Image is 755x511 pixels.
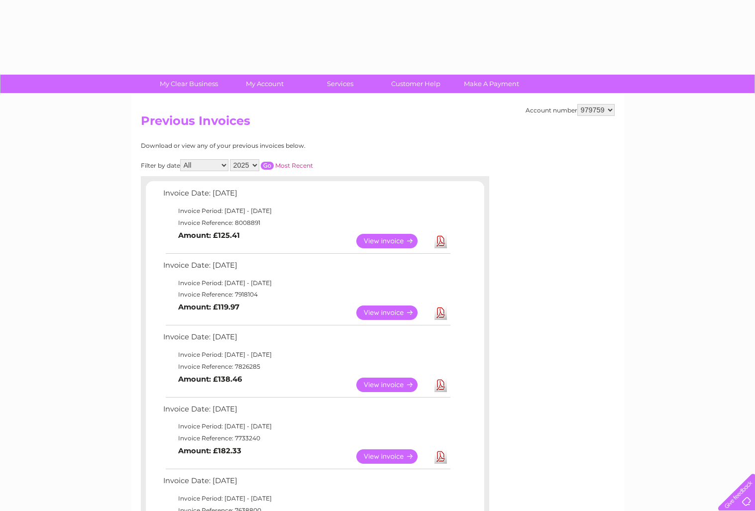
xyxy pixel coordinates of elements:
td: Invoice Period: [DATE] - [DATE] [161,349,452,361]
a: Download [434,378,447,392]
a: My Clear Business [148,75,230,93]
a: View [356,449,430,464]
td: Invoice Date: [DATE] [161,330,452,349]
div: Account number [526,104,615,116]
td: Invoice Date: [DATE] [161,259,452,277]
div: Filter by date [141,159,402,171]
td: Invoice Reference: 7918104 [161,289,452,301]
h2: Previous Invoices [141,114,615,133]
div: Download or view any of your previous invoices below. [141,142,402,149]
td: Invoice Date: [DATE] [161,187,452,205]
a: Download [434,449,447,464]
td: Invoice Date: [DATE] [161,403,452,421]
b: Amount: £125.41 [178,231,240,240]
td: Invoice Period: [DATE] - [DATE] [161,420,452,432]
td: Invoice Reference: 7733240 [161,432,452,444]
td: Invoice Period: [DATE] - [DATE] [161,205,452,217]
a: Services [299,75,381,93]
a: Customer Help [375,75,457,93]
a: View [356,234,430,248]
a: Download [434,234,447,248]
a: My Account [223,75,306,93]
b: Amount: £182.33 [178,446,241,455]
a: View [356,306,430,320]
b: Amount: £119.97 [178,303,239,311]
td: Invoice Date: [DATE] [161,474,452,493]
b: Amount: £138.46 [178,375,242,384]
td: Invoice Period: [DATE] - [DATE] [161,277,452,289]
td: Invoice Reference: 8008891 [161,217,452,229]
a: Most Recent [275,162,313,169]
td: Invoice Reference: 7826285 [161,361,452,373]
td: Invoice Period: [DATE] - [DATE] [161,493,452,505]
a: View [356,378,430,392]
a: Make A Payment [450,75,533,93]
a: Download [434,306,447,320]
